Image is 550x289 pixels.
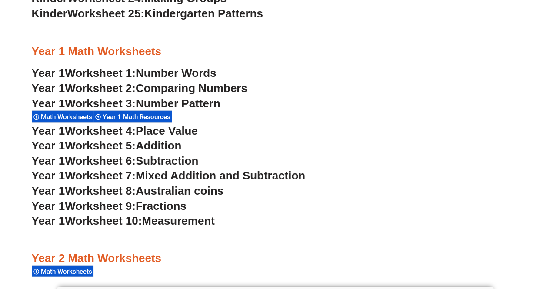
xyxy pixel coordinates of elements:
a: Year 1Worksheet 7:Mixed Addition and Subtraction [32,169,306,182]
span: Worksheet 3: [65,96,136,110]
a: Year 1Worksheet 8:Australian coins [32,184,223,197]
span: Australian coins [136,184,223,197]
a: Year 1Worksheet 4:Place Value [32,124,198,137]
span: Worksheet 2: [65,81,136,94]
a: Year 1Worksheet 9:Fractions [32,199,187,212]
span: Number Words [136,66,217,79]
span: Math Worksheets [41,113,95,120]
span: Worksheet 10: [65,214,142,227]
span: Worksheet 5: [65,139,136,152]
a: Year 1Worksheet 1:Number Words [32,66,217,79]
div: Math Worksheets [32,110,93,122]
span: Worksheet 6: [65,154,136,167]
h3: Year 1 Math Worksheets [32,44,519,59]
h3: Year 2 Math Worksheets [32,251,519,266]
a: Year 1Worksheet 6:Subtraction [32,154,199,167]
span: Addition [136,139,181,152]
span: Worksheet 25: [67,7,144,20]
span: Mixed Addition and Subtraction [136,169,305,182]
span: Worksheet 7: [65,169,136,182]
span: Worksheet 4: [65,124,136,137]
span: Worksheet 8: [65,184,136,197]
span: Subtraction [136,154,198,167]
span: Place Value [136,124,198,137]
div: Year 1 Math Resources [93,110,172,122]
span: Comparing Numbers [136,81,247,94]
a: Year 1Worksheet 2:Comparing Numbers [32,81,247,94]
span: Math Worksheets [41,267,95,275]
a: Year 1Worksheet 3:Number Pattern [32,96,220,110]
span: Measurement [142,214,215,227]
a: Year 1Worksheet 10:Measurement [32,214,215,227]
iframe: Chat Widget [405,191,550,289]
div: Math Worksheets [32,265,93,277]
span: Kindergarten Patterns [144,7,263,20]
span: Kinder [32,7,67,20]
span: Worksheet 9: [65,199,136,212]
span: Worksheet 1: [65,66,136,79]
span: Fractions [136,199,187,212]
a: Year 1Worksheet 5:Addition [32,139,182,152]
span: Year 1 Math Resources [103,113,173,120]
span: Number Pattern [136,96,220,110]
